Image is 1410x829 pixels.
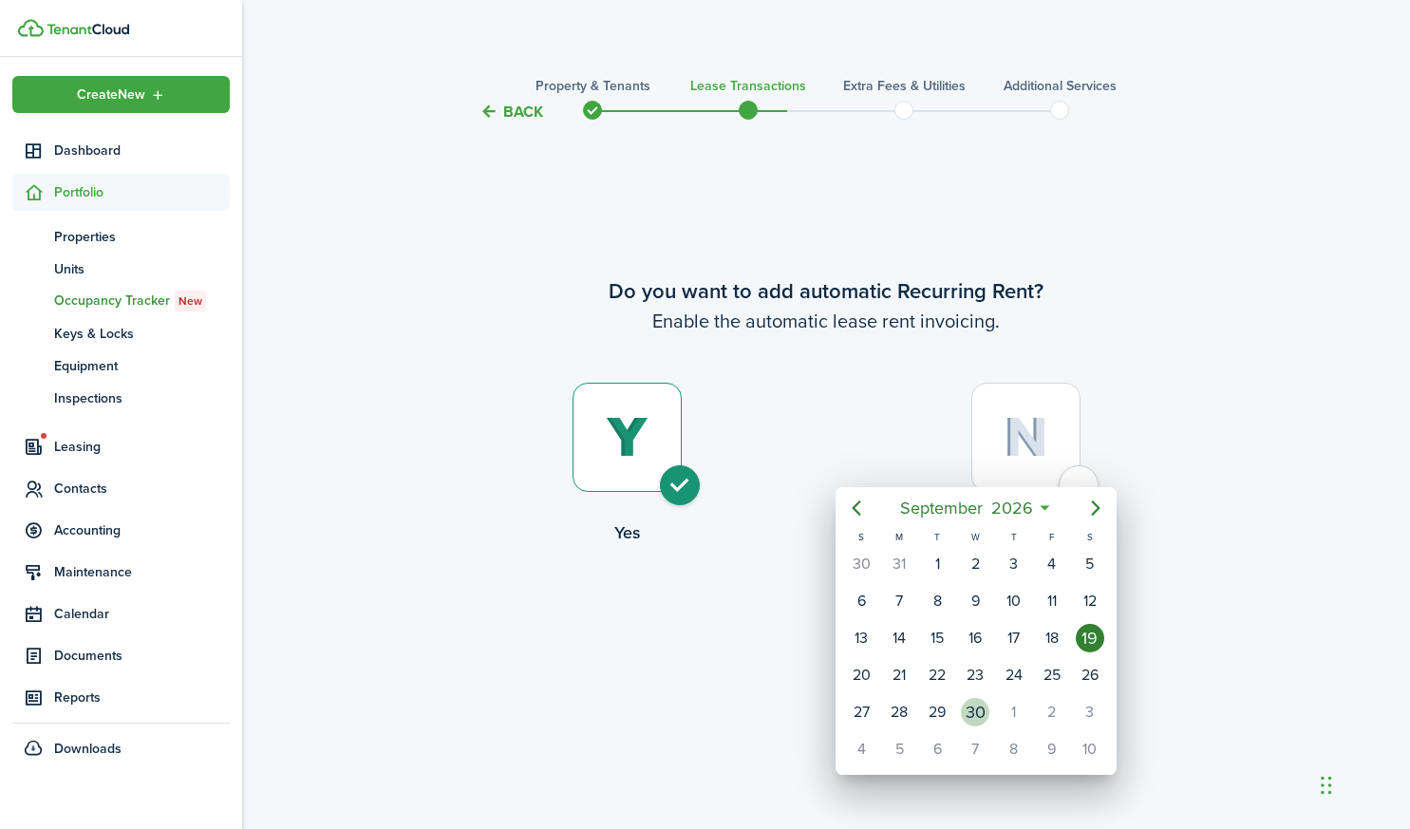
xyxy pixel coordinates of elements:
div: Wednesday, September 9, 2026 [961,587,989,615]
div: Wednesday, September 30, 2026 [961,698,989,726]
div: Thursday, September 17, 2026 [1000,624,1028,652]
mbsc-button: Next page [1077,489,1115,527]
div: Thursday, October 1, 2026 [1000,698,1028,726]
div: Tuesday, October 6, 2026 [923,735,951,763]
div: Sunday, October 4, 2026 [847,735,875,763]
div: Saturday, September 12, 2026 [1076,587,1104,615]
div: Saturday, September 19, 2026 [1076,624,1104,652]
div: T [918,529,956,545]
div: Thursday, September 3, 2026 [1000,550,1028,578]
div: Sunday, September 13, 2026 [847,624,875,652]
div: Wednesday, September 23, 2026 [961,661,989,689]
div: M [880,529,918,545]
div: Friday, September 25, 2026 [1038,661,1066,689]
div: W [956,529,994,545]
div: Monday, October 5, 2026 [885,735,913,763]
div: T [995,529,1033,545]
div: Monday, September 7, 2026 [885,587,913,615]
mbsc-button: Previous page [837,489,875,527]
div: Wednesday, September 16, 2026 [961,624,989,652]
div: S [842,529,880,545]
div: Saturday, October 10, 2026 [1076,735,1104,763]
div: Friday, September 18, 2026 [1038,624,1066,652]
div: Thursday, September 24, 2026 [1000,661,1028,689]
div: Friday, September 11, 2026 [1038,587,1066,615]
div: Wednesday, September 2, 2026 [961,550,989,578]
div: Sunday, September 27, 2026 [847,698,875,726]
div: Tuesday, September 22, 2026 [923,661,951,689]
mbsc-button: September2026 [888,491,1044,525]
div: Thursday, September 10, 2026 [1000,587,1028,615]
div: Monday, September 21, 2026 [885,661,913,689]
div: Saturday, September 26, 2026 [1076,661,1104,689]
div: S [1071,529,1109,545]
div: F [1033,529,1071,545]
span: 2026 [987,491,1037,525]
div: Friday, September 4, 2026 [1038,550,1066,578]
div: Sunday, August 30, 2026 [847,550,875,578]
div: Sunday, September 20, 2026 [847,661,875,689]
div: Tuesday, September 29, 2026 [923,698,951,726]
div: Thursday, October 8, 2026 [1000,735,1028,763]
div: Friday, October 9, 2026 [1038,735,1066,763]
div: Wednesday, October 7, 2026 [961,735,989,763]
div: Monday, August 31, 2026 [885,550,913,578]
div: Saturday, September 5, 2026 [1076,550,1104,578]
div: Tuesday, September 15, 2026 [923,624,951,652]
div: Tuesday, September 8, 2026 [923,587,951,615]
div: Tuesday, September 1, 2026 [923,550,951,578]
div: Saturday, October 3, 2026 [1076,698,1104,726]
div: Friday, October 2, 2026 [1038,698,1066,726]
span: September [895,491,987,525]
div: Monday, September 14, 2026 [885,624,913,652]
div: Monday, September 28, 2026 [885,698,913,726]
div: Sunday, September 6, 2026 [847,587,875,615]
